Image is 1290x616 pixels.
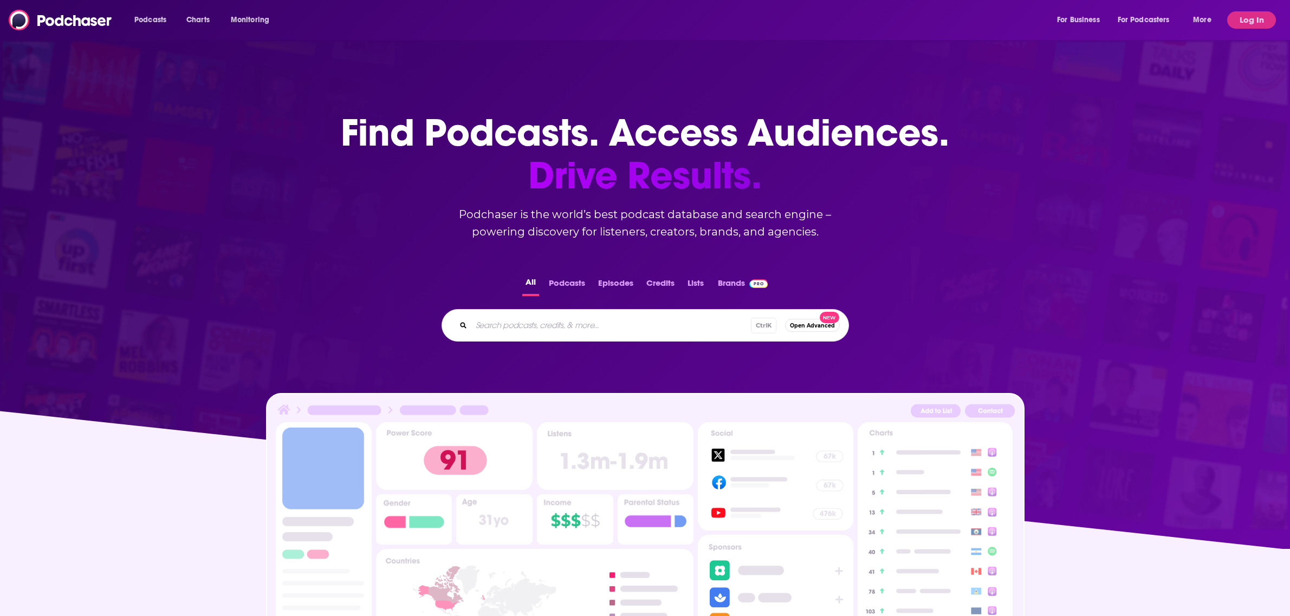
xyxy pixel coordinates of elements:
[718,275,768,296] a: BrandsPodchaser Pro
[595,275,637,296] button: Episodes
[537,422,693,490] img: Podcast Insights Listens
[820,312,839,323] span: New
[186,12,210,28] span: Charts
[223,11,283,29] button: open menu
[127,11,180,29] button: open menu
[341,154,949,197] span: Drive Results.
[1049,11,1113,29] button: open menu
[546,275,588,296] button: Podcasts
[9,10,113,30] img: Podchaser - Follow, Share and Rate Podcasts
[179,11,216,29] a: Charts
[442,309,849,342] div: Search podcasts, credits, & more...
[749,279,768,288] img: Podchaser Pro
[1111,11,1185,29] button: open menu
[522,275,539,296] button: All
[1193,12,1211,28] span: More
[684,275,707,296] button: Lists
[1185,11,1225,29] button: open menu
[134,12,166,28] span: Podcasts
[456,494,533,545] img: Podcast Insights Age
[471,317,751,334] input: Search podcasts, credits, & more...
[376,422,533,490] img: Podcast Insights Power score
[618,494,694,545] img: Podcast Insights Parental Status
[698,422,853,530] img: Podcast Socials
[231,12,269,28] span: Monitoring
[790,323,835,329] span: Open Advanced
[376,494,452,545] img: Podcast Insights Gender
[751,318,776,333] span: Ctrl K
[785,319,840,332] button: Open AdvancedNew
[1227,11,1276,29] button: Log In
[429,206,862,240] h2: Podchaser is the world’s best podcast database and search engine – powering discovery for listene...
[537,494,613,545] img: Podcast Insights Income
[341,112,949,197] h1: Find Podcasts. Access Audiences.
[1118,12,1170,28] span: For Podcasters
[643,275,678,296] button: Credits
[1057,12,1100,28] span: For Business
[276,403,1015,422] img: Podcast Insights Header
